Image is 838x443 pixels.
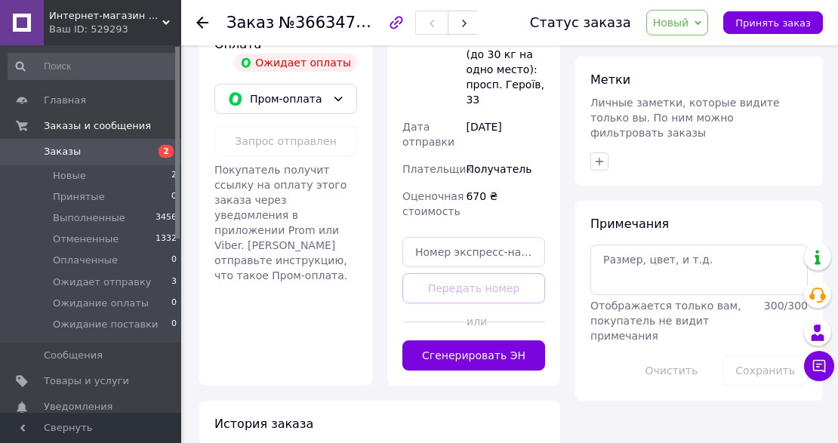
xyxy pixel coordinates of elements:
span: Новый [653,17,689,29]
div: Статус заказа [530,15,631,30]
span: Оценочная стоимость [402,190,464,217]
span: Метки [590,72,630,87]
div: Ваш ID: 529293 [49,23,181,36]
button: Сгенерировать ЭН [402,340,545,371]
button: Чат с покупателем [804,351,834,381]
span: Выполненные [53,211,125,225]
span: или [467,314,481,329]
span: Плательщик [402,163,473,175]
span: Оплаченные [53,254,118,267]
span: 0 [171,254,177,267]
span: Главная [44,94,86,107]
span: 2 [159,145,174,158]
span: Интернет-магазин "Мир Чистоты" [49,9,162,23]
span: 1332 [156,232,177,246]
span: Принять заказ [735,17,811,29]
span: Сообщения [44,349,103,362]
span: Уведомления [44,400,112,414]
span: Новые [53,169,86,183]
button: Запрос отправлен [214,126,357,156]
span: 2 [171,169,177,183]
div: Получатель [463,155,548,183]
span: Ожидание оплаты [53,297,149,310]
span: Оплата [214,37,261,51]
span: 3456 [156,211,177,225]
span: 0 [171,318,177,331]
span: 0 [171,297,177,310]
div: 670 ₴ [463,183,548,225]
span: Личные заметки, которые видите только вы. По ним можно фильтровать заказы [590,97,780,139]
span: Пром-оплата [250,91,326,107]
span: Покупатель получит ссылку на оплату этого заказа через уведомления в приложении Prom или Viber. [... [214,164,347,281]
span: История заказа [214,417,313,431]
span: Примечания [590,217,669,231]
input: Номер экспресс-накладной [402,237,545,267]
span: Отмененные [53,232,119,246]
input: Поиск [8,53,178,80]
div: Вернуться назад [196,15,208,30]
span: Отображается только вам, покупатель не видит примечания [590,300,741,342]
span: Заказы [44,145,81,158]
span: Товары и услуги [44,374,129,388]
span: 3 [171,275,177,289]
span: Заказы и сообщения [44,119,151,133]
span: Ожидает отправку [53,275,152,289]
span: Принятые [53,190,105,204]
span: 300 / 300 [764,300,808,312]
div: Ожидает оплаты [234,54,357,72]
span: 0 [171,190,177,204]
span: Заказ [226,14,274,32]
span: Ожидание поставки [53,318,159,331]
span: №366347582 [279,13,386,32]
span: Дата отправки [402,121,454,148]
div: [DATE] [463,113,548,155]
div: Днепр, №14 (до 30 кг на одно место): просп. Героїв, 33 [463,26,548,113]
button: Принять заказ [723,11,823,34]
